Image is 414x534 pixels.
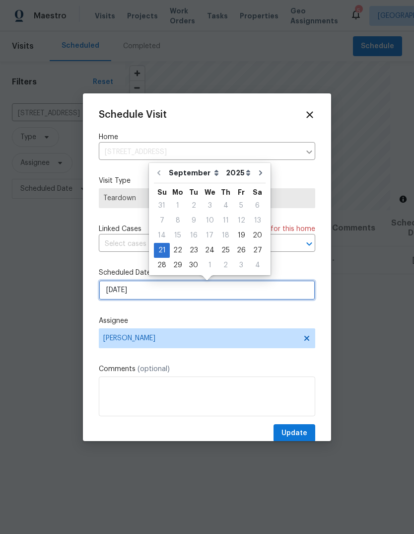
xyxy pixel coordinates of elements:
div: Wed Sep 10 2025 [202,213,218,228]
button: Go to next month [253,163,268,183]
div: Wed Oct 01 2025 [202,258,218,273]
div: Tue Sep 02 2025 [186,198,202,213]
input: Select cases [99,236,287,252]
div: Fri Sep 05 2025 [233,198,249,213]
div: 9 [186,214,202,228]
button: Go to previous month [151,163,166,183]
div: 20 [249,229,266,242]
div: 5 [233,199,249,213]
div: Sat Sep 27 2025 [249,243,266,258]
div: 11 [218,214,233,228]
span: (optional) [138,366,170,373]
span: Schedule Visit [99,110,167,120]
button: Open [302,237,316,251]
div: Mon Sep 29 2025 [170,258,186,273]
label: Assignee [99,316,315,326]
div: 29 [170,258,186,272]
div: Wed Sep 17 2025 [202,228,218,243]
div: 24 [202,243,218,257]
div: 2 [186,199,202,213]
div: 18 [218,229,233,242]
span: Update [281,427,307,440]
div: Tue Sep 30 2025 [186,258,202,273]
div: Fri Sep 19 2025 [233,228,249,243]
div: 27 [249,243,266,257]
div: Tue Sep 23 2025 [186,243,202,258]
div: Thu Oct 02 2025 [218,258,233,273]
div: 25 [218,243,233,257]
div: 17 [202,229,218,242]
div: 21 [154,243,170,257]
select: Month [166,165,223,180]
label: Scheduled Date [99,268,315,278]
div: Wed Sep 24 2025 [202,243,218,258]
div: 13 [249,214,266,228]
select: Year [223,165,253,180]
div: Sat Oct 04 2025 [249,258,266,273]
div: Sun Sep 07 2025 [154,213,170,228]
div: Thu Sep 18 2025 [218,228,233,243]
label: Comments [99,364,315,374]
div: Sun Sep 14 2025 [154,228,170,243]
abbr: Sunday [157,189,167,196]
div: Fri Sep 26 2025 [233,243,249,258]
div: 19 [233,229,249,242]
span: Linked Cases [99,224,141,234]
div: 15 [170,229,186,242]
div: 1 [170,199,186,213]
div: Mon Sep 15 2025 [170,228,186,243]
div: 16 [186,229,202,242]
div: 1 [202,258,218,272]
abbr: Wednesday [205,189,215,196]
div: 4 [218,199,233,213]
abbr: Tuesday [189,189,198,196]
div: 3 [202,199,218,213]
div: Mon Sep 08 2025 [170,213,186,228]
div: Thu Sep 25 2025 [218,243,233,258]
div: 7 [154,214,170,228]
abbr: Saturday [253,189,262,196]
div: Mon Sep 22 2025 [170,243,186,258]
div: 30 [186,258,202,272]
div: Sun Sep 21 2025 [154,243,170,258]
abbr: Monday [172,189,183,196]
div: 12 [233,214,249,228]
div: 28 [154,258,170,272]
div: 22 [170,243,186,257]
div: Sun Sep 28 2025 [154,258,170,273]
span: Teardown [103,193,311,203]
div: Sat Sep 06 2025 [249,198,266,213]
div: 4 [249,258,266,272]
div: 8 [170,214,186,228]
div: Mon Sep 01 2025 [170,198,186,213]
span: Close [304,109,315,120]
label: Home [99,132,315,142]
div: Sat Sep 20 2025 [249,228,266,243]
div: Tue Sep 09 2025 [186,213,202,228]
div: 31 [154,199,170,213]
div: Fri Oct 03 2025 [233,258,249,273]
span: [PERSON_NAME] [103,334,298,342]
div: 14 [154,229,170,242]
button: Update [274,424,315,443]
div: Sat Sep 13 2025 [249,213,266,228]
div: Wed Sep 03 2025 [202,198,218,213]
div: 6 [249,199,266,213]
div: Thu Sep 04 2025 [218,198,233,213]
div: Sun Aug 31 2025 [154,198,170,213]
abbr: Thursday [221,189,230,196]
div: 26 [233,243,249,257]
input: M/D/YYYY [99,280,315,300]
abbr: Friday [238,189,245,196]
div: Tue Sep 16 2025 [186,228,202,243]
div: 10 [202,214,218,228]
div: Thu Sep 11 2025 [218,213,233,228]
div: 23 [186,243,202,257]
input: Enter in an address [99,145,300,160]
div: Fri Sep 12 2025 [233,213,249,228]
div: 3 [233,258,249,272]
div: 2 [218,258,233,272]
label: Visit Type [99,176,315,186]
